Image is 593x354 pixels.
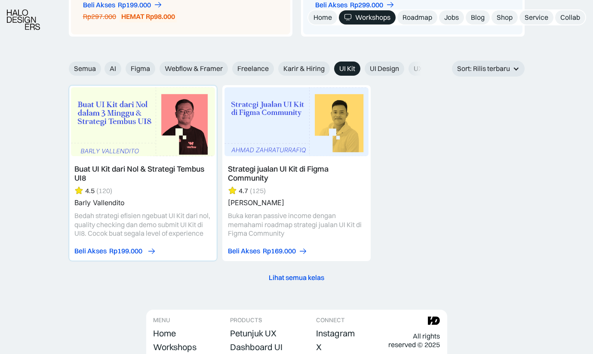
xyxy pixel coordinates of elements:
div: Beli Akses [74,246,107,255]
div: Petunjuk UX [230,328,277,339]
a: Workshops [153,341,197,353]
div: Sort: Rilis terbaru [452,61,525,77]
a: Blog [466,10,490,25]
span: Freelance [237,64,269,73]
div: Rp297.000 [83,12,116,21]
div: Shop [497,13,513,22]
a: Dashboard UI [230,341,283,353]
a: Service [519,10,553,25]
div: Lihat semua kelas [269,273,324,282]
div: Beli Akses [83,0,115,9]
div: Workshops [355,13,390,22]
div: X [316,342,322,352]
a: Jobs [439,10,464,25]
a: Home [153,327,176,339]
div: HEMAT Rp98.000 [121,12,175,21]
a: Roadmap [397,10,437,25]
span: UI Design [370,64,399,73]
div: CONNECT [316,317,345,324]
div: Beli Akses [228,246,260,255]
a: Beli AksesRp299.000 [315,0,395,9]
div: Rp199.000 [118,0,151,9]
div: Sort: Rilis terbaru [457,64,510,73]
a: X [316,341,322,353]
span: UI Kit [339,64,355,73]
div: Collab [560,13,580,22]
a: Instagram [316,327,355,339]
div: Rp169.000 [263,246,296,255]
span: UX Design [414,64,446,73]
a: Workshops [339,10,396,25]
div: Service [525,13,548,22]
div: Home [153,328,176,339]
div: Rp199.000 [109,246,142,255]
a: Home [308,10,337,25]
div: PRODUCTS [230,317,262,324]
span: AI [110,64,116,73]
div: All rights reserved © 2025 [388,332,440,350]
div: Instagram [316,328,355,339]
a: Collab [555,10,585,25]
a: Beli AksesRp199.000 [83,0,163,9]
span: Semua [74,64,96,73]
div: Roadmap [403,13,432,22]
form: Email Form [69,62,426,76]
div: Blog [471,13,485,22]
div: Beli Akses [315,0,347,9]
span: Karir & Hiring [283,64,325,73]
span: Webflow & Framer [165,64,223,73]
div: Rp299.000 [350,0,383,9]
div: Jobs [444,13,459,22]
a: Beli AksesRp199.000 [74,246,154,255]
a: Beli AksesRp169.000 [228,246,307,255]
div: MENU [153,317,170,324]
span: Figma [131,64,150,73]
div: Dashboard UI [230,342,283,352]
div: Workshops [153,342,197,352]
div: Home [313,13,332,22]
a: Petunjuk UX [230,327,277,339]
a: Shop [492,10,518,25]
